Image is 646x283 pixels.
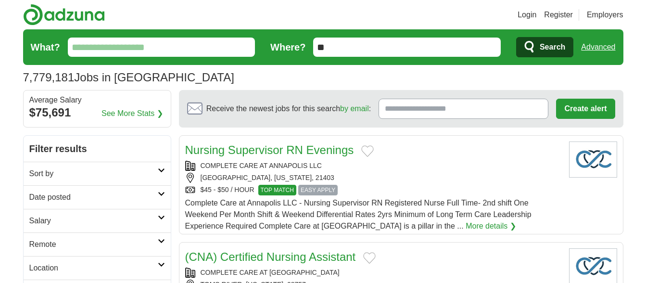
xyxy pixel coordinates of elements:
button: Search [516,37,573,57]
a: by email [340,104,369,113]
div: [GEOGRAPHIC_DATA], [US_STATE], 21403 [185,173,561,183]
div: COMPLETE CARE AT ANNAPOLIS LLC [185,161,561,171]
span: 7,779,181 [23,69,75,86]
a: Nursing Supervisor RN Evenings [185,143,354,156]
label: Where? [270,40,305,54]
span: Search [540,38,565,57]
h1: Jobs in [GEOGRAPHIC_DATA] [23,71,234,84]
h2: Date posted [29,192,158,203]
img: Adzuna logo [23,4,105,26]
div: Average Salary [29,96,165,104]
div: $75,691 [29,104,165,121]
a: Location [24,256,171,280]
h2: Location [29,262,158,274]
h2: Salary [29,215,158,227]
button: Add to favorite jobs [361,145,374,157]
button: Create alert [556,99,615,119]
a: Employers [587,9,623,21]
span: TOP MATCH [258,185,296,195]
div: $45 - $50 / HOUR [185,185,561,195]
span: Complete Care at Annapolis LLC - Nursing Supervisor RN Registered Nurse Full Time- 2nd shift One ... [185,199,532,230]
label: What? [31,40,60,54]
a: More details ❯ [466,220,516,232]
span: EASY APPLY [298,185,338,195]
a: Sort by [24,162,171,185]
div: COMPLETE CARE AT [GEOGRAPHIC_DATA] [185,268,561,278]
h2: Sort by [29,168,158,180]
a: See More Stats ❯ [101,108,163,119]
h2: Remote [29,239,158,250]
a: Date posted [24,185,171,209]
a: Login [518,9,536,21]
button: Add to favorite jobs [363,252,376,264]
a: (CNA) Certified Nursing Assistant [185,250,356,263]
a: Salary [24,209,171,232]
img: Company logo [569,141,617,178]
span: Receive the newest jobs for this search : [206,103,371,115]
a: Advanced [581,38,615,57]
a: Register [544,9,573,21]
a: Remote [24,232,171,256]
h2: Filter results [24,136,171,162]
